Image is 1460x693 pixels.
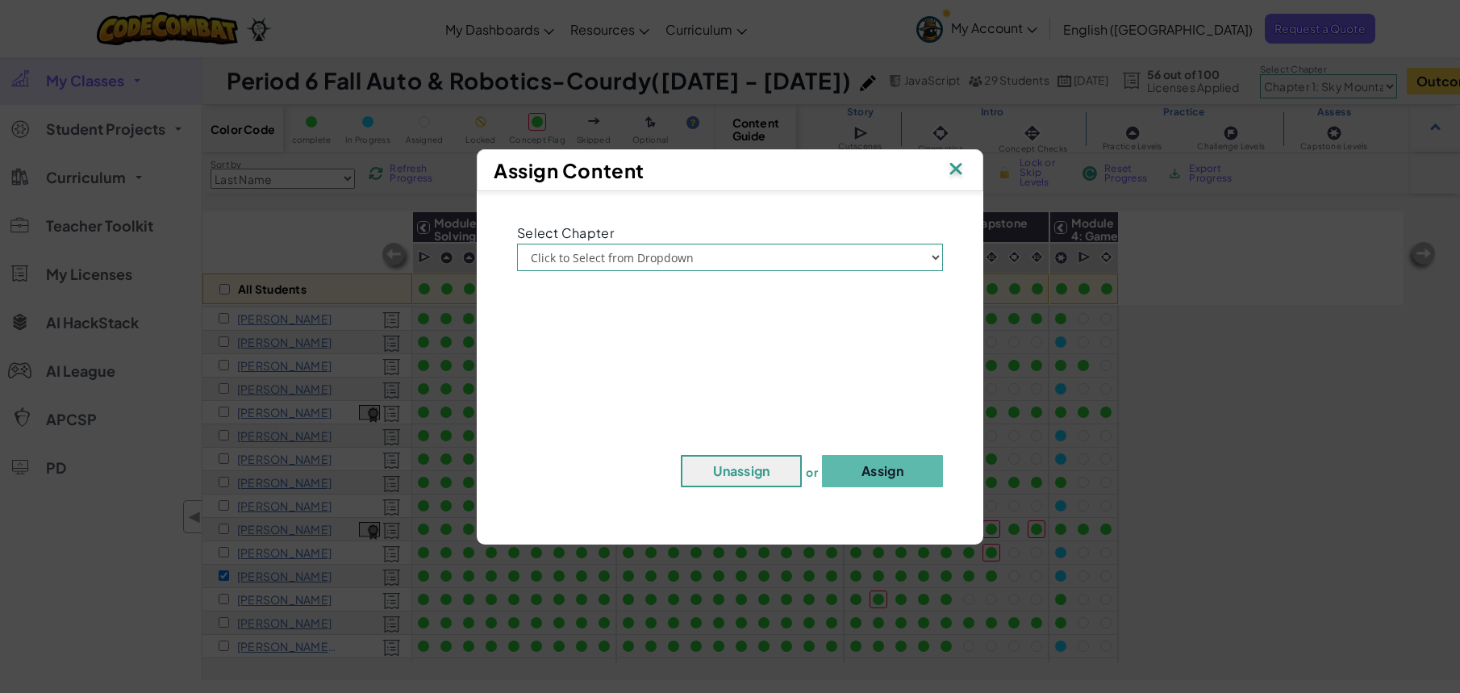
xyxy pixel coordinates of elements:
[681,455,802,487] button: Unassign
[494,158,644,182] span: Assign Content
[806,464,818,478] span: or
[945,158,966,182] img: IconClose.svg
[517,224,614,241] span: Select Chapter
[822,455,943,487] button: Assign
